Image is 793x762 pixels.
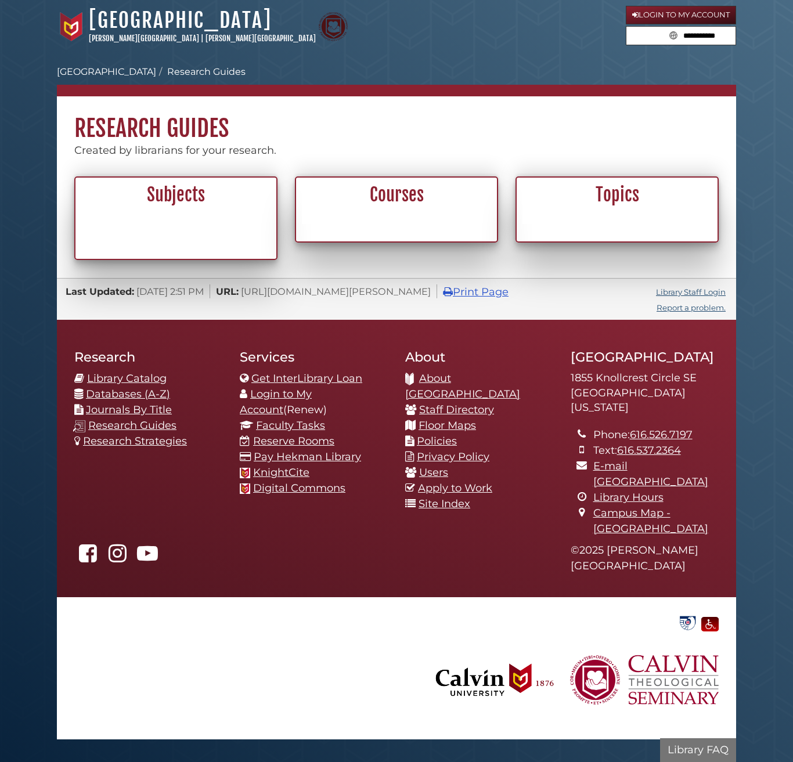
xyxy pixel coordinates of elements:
[57,12,86,41] img: Calvin University
[626,6,736,24] a: Login to My Account
[422,637,567,722] img: Calvin University
[88,419,176,432] a: Research Guides
[593,460,708,488] a: E-mail [GEOGRAPHIC_DATA]
[701,616,719,629] a: Disability Assistance
[241,286,431,297] span: [URL][DOMAIN_NAME][PERSON_NAME]
[86,388,170,400] a: Databases (A-Z)
[626,26,736,46] form: Search library guides, policies, and FAQs.
[571,349,719,365] h2: [GEOGRAPHIC_DATA]
[419,403,494,416] a: Staff Directory
[74,144,276,157] span: Created by librarians for your research.
[593,443,719,458] li: Text:
[405,372,520,400] a: About [GEOGRAPHIC_DATA]
[418,482,492,494] a: Apply to Work
[253,482,345,494] a: Digital Commons
[240,388,312,416] a: Login to My Account
[240,387,388,418] li: (Renew)
[523,184,711,206] h2: Topics
[82,184,270,206] h2: Subjects
[74,349,222,365] h2: Research
[443,286,509,298] a: Print Page
[253,435,334,447] a: Reserve Rooms
[319,12,348,41] img: Calvin Theological Seminary
[201,34,204,43] span: |
[677,615,698,631] img: Government Documents Federal Depository Library
[134,551,161,564] a: Hekman Library on YouTube
[656,287,726,297] a: Library Staff Login
[240,468,250,478] img: Calvin favicon logo
[657,303,726,312] a: Report a problem.
[593,507,708,535] a: Campus Map - [GEOGRAPHIC_DATA]
[253,466,309,479] a: KnightCite
[83,435,187,447] a: Research Strategies
[593,491,664,504] a: Library Hours
[87,372,167,385] a: Library Catalog
[571,543,719,574] p: © 2025 [PERSON_NAME][GEOGRAPHIC_DATA]
[660,738,736,762] button: Library FAQ
[74,551,101,564] a: Hekman Library on Facebook
[417,435,457,447] a: Policies
[89,8,272,33] a: [GEOGRAPHIC_DATA]
[57,96,736,143] h1: Research Guides
[666,27,681,42] button: Search
[630,428,693,441] a: 616.526.7197
[136,286,204,297] span: [DATE] 2:51 PM
[677,616,698,629] a: Government Documents Federal Depository Library
[617,444,681,457] a: 616.537.2364
[419,497,470,510] a: Site Index
[419,419,476,432] a: Floor Maps
[570,637,719,722] img: Calvin Theological Seminary
[206,34,316,43] a: [PERSON_NAME][GEOGRAPHIC_DATA]
[240,349,388,365] h2: Services
[57,66,156,77] a: [GEOGRAPHIC_DATA]
[701,615,719,631] img: Disability Assistance
[216,286,239,297] span: URL:
[240,483,250,494] img: Calvin favicon logo
[73,420,85,432] img: research-guides-icon-white_37x37.png
[66,286,134,297] span: Last Updated:
[86,403,172,416] a: Journals By Title
[57,65,736,96] nav: breadcrumb
[251,372,362,385] a: Get InterLibrary Loan
[405,349,553,365] h2: About
[593,427,719,443] li: Phone:
[302,184,491,206] h2: Courses
[443,287,453,297] i: Print Page
[104,551,131,564] a: hekmanlibrary on Instagram
[89,34,199,43] a: [PERSON_NAME][GEOGRAPHIC_DATA]
[256,419,325,432] a: Faculty Tasks
[571,371,719,416] address: 1855 Knollcrest Circle SE [GEOGRAPHIC_DATA][US_STATE]
[254,450,361,463] a: Pay Hekman Library
[167,66,246,77] a: Research Guides
[417,450,489,463] a: Privacy Policy
[419,466,448,479] a: Users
